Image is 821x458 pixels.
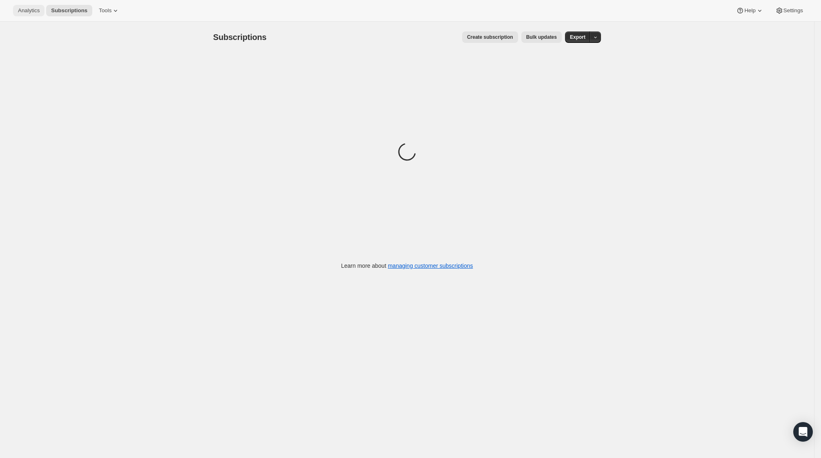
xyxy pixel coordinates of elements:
[521,31,562,43] button: Bulk updates
[467,34,513,40] span: Create subscription
[13,5,44,16] button: Analytics
[462,31,518,43] button: Create subscription
[388,262,473,269] a: managing customer subscriptions
[526,34,557,40] span: Bulk updates
[341,262,473,270] p: Learn more about
[51,7,87,14] span: Subscriptions
[94,5,125,16] button: Tools
[731,5,768,16] button: Help
[565,31,590,43] button: Export
[744,7,755,14] span: Help
[18,7,40,14] span: Analytics
[570,34,585,40] span: Export
[46,5,92,16] button: Subscriptions
[783,7,803,14] span: Settings
[99,7,111,14] span: Tools
[770,5,808,16] button: Settings
[793,422,813,442] div: Open Intercom Messenger
[213,33,267,42] span: Subscriptions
